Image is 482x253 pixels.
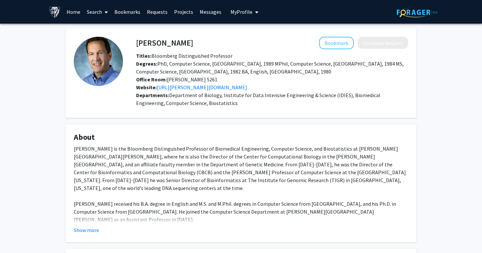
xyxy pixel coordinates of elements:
[74,37,123,86] img: Profile Picture
[319,37,354,49] button: Add Steven Salzberg to Bookmarks
[397,7,438,17] img: ForagerOne Logo
[136,53,232,59] span: Bloomberg Distinguished Professor
[157,84,247,91] a: Opens in a new tab
[136,92,169,98] b: Departments:
[136,53,151,59] b: Titles:
[74,133,408,142] h4: About
[136,60,404,75] span: PhD, Computer Science, [GEOGRAPHIC_DATA], 1989 MPhil, Computer Science, [GEOGRAPHIC_DATA], 1984 M...
[231,9,252,15] span: My Profile
[196,0,225,23] a: Messages
[358,37,408,49] button: Compose Request to Steven Salzberg
[84,0,111,23] a: Search
[171,0,196,23] a: Projects
[136,76,217,83] span: [PERSON_NAME] S261
[136,92,380,106] span: Department of Biology, Institute for Data Intensive Engineering & Science (IDIES), Biomedical Eng...
[136,84,157,91] b: Website:
[5,223,28,248] iframe: Chat
[136,37,193,49] h4: [PERSON_NAME]
[74,226,99,234] button: Show more
[49,6,61,18] img: Johns Hopkins University Logo
[136,76,167,83] b: Office Room:
[63,0,84,23] a: Home
[111,0,144,23] a: Bookmarks
[136,60,157,67] b: Degrees:
[144,0,171,23] a: Requests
